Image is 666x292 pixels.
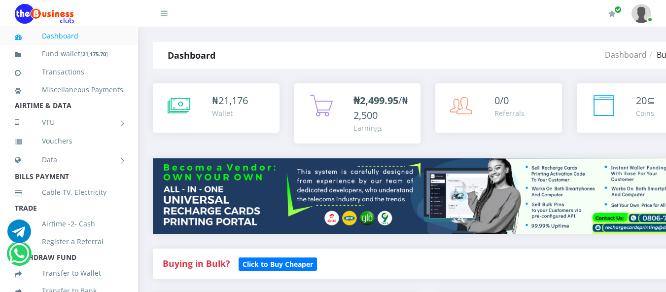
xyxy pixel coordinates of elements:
a: VTU [15,110,123,135]
a: Data [15,147,123,172]
i: Renew/Upgrade Subscription [608,10,616,18]
img: Logo [15,4,74,24]
b: ₦2,499.95 [353,94,398,107]
strong: Dashboard [168,49,215,61]
b: 21,175.70 [82,50,106,58]
a: Chat for support [9,249,29,265]
strong: Buying in Bulk? [163,257,230,269]
span: /₦2,500 [353,94,408,122]
a: Vouchers [15,130,123,152]
a: Register a Referral [15,230,123,253]
div: Coins [636,108,655,118]
a: Fund wallet[21,175.70] [15,42,123,66]
a: Miscellaneous Payments [15,78,123,101]
div: Earnings [353,123,411,133]
span: Renew/Upgrade Subscription [614,6,622,13]
a: Dashboard [15,25,123,47]
div: ⊆ [636,93,655,108]
a: Dashboard [605,49,647,60]
a: Transfer to Wallet [15,262,123,285]
img: User [631,4,651,23]
div: Referrals [494,108,525,118]
span: 0/0 [494,94,509,107]
span: 20 [636,94,647,107]
span: 21,176 [218,94,248,107]
a: Transactions [15,61,123,83]
div: Wallet [212,108,248,118]
a: Cable TV, Electricity [15,181,123,204]
div: ₦ [212,93,248,108]
b: Click to Buy Cheaper [243,259,313,269]
a: 0/0 Referrals [435,83,562,133]
a: Chat for support [7,227,31,243]
a: ₦21,176 Wallet [153,83,280,133]
a: ₦2,499.95/₦2,500 Earnings [294,83,421,144]
small: [ ] [80,50,108,58]
a: Airtime -2- Cash [15,213,123,235]
a: Click to Buy Cheaper [239,257,317,269]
